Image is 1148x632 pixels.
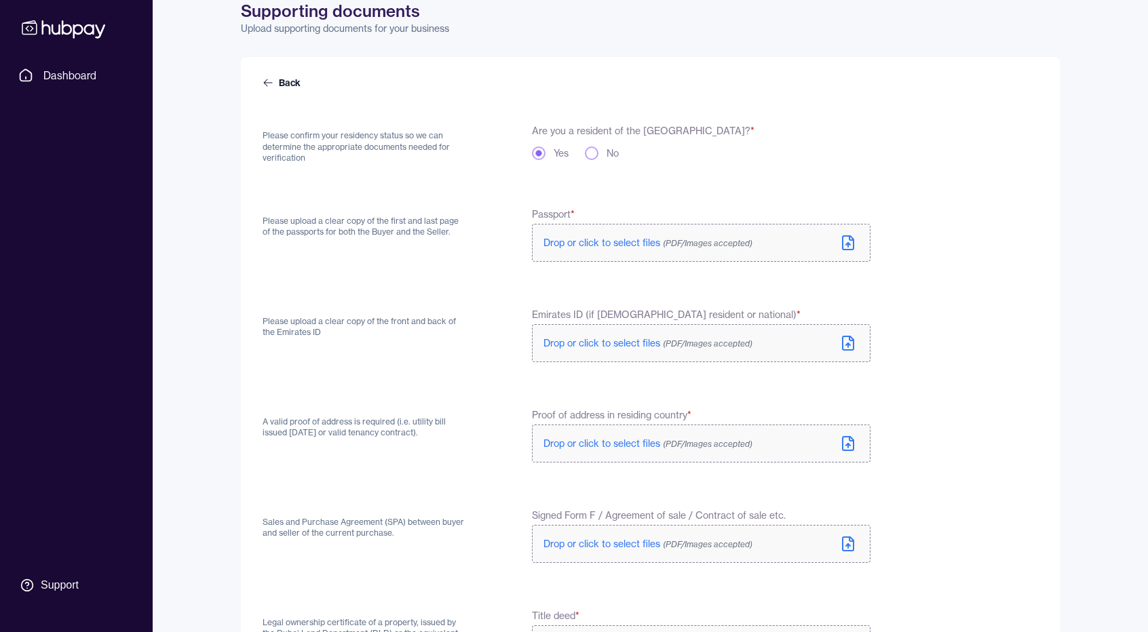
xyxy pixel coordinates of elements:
[663,238,752,248] span: (PDF/Images accepted)
[43,67,97,83] span: Dashboard
[532,308,801,321] span: Emirates ID (if [DEMOGRAPHIC_DATA] resident or national)
[554,146,569,160] label: Yes
[14,571,139,599] a: Support
[543,237,752,249] span: Drop or click to select files
[263,216,467,238] p: Please upload a clear copy of the first and last page of the passports for both the Buyer and the...
[532,609,579,623] span: Title deed
[663,539,752,549] span: (PDF/Images accepted)
[607,146,619,160] label: No
[532,125,754,137] label: Are you a resident of the [GEOGRAPHIC_DATA]?
[263,416,467,439] p: A valid proof of address is required (i.e. utility bill issued [DATE] or valid tenancy contract).
[532,408,691,422] span: Proof of address in residing country
[263,130,467,164] p: Please confirm your residency status so we can determine the appropriate documents needed for ver...
[263,517,467,539] p: Sales and Purchase Agreement (SPA) between buyer and seller of the current purchase.
[663,338,752,349] span: (PDF/Images accepted)
[263,76,303,90] a: Back
[14,63,139,87] a: Dashboard
[263,316,467,338] p: Please upload a clear copy of the front and back of the Emirates ID
[41,578,79,593] div: Support
[663,439,752,449] span: (PDF/Images accepted)
[532,509,786,522] span: Signed Form F / Agreement of sale / Contract of sale etc.
[543,437,752,450] span: Drop or click to select files
[241,22,1060,35] p: Upload supporting documents for your business
[543,538,752,550] span: Drop or click to select files
[532,208,575,221] span: Passport
[543,337,752,349] span: Drop or click to select files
